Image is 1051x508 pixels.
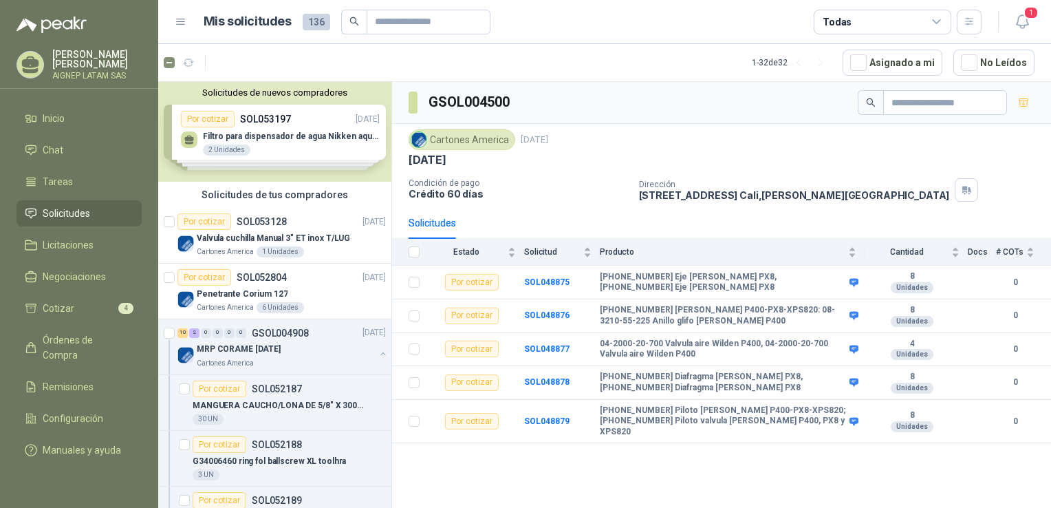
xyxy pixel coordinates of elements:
div: Por cotizar [177,213,231,230]
p: G34006460 ring fol ballscrew XL toolhra [193,455,346,468]
th: Cantidad [865,239,968,266]
p: SOL052187 [252,384,302,394]
div: Unidades [891,282,933,293]
a: Remisiones [17,374,142,400]
span: Tareas [43,174,73,189]
p: Valvula cuchilla Manual 3" ET inox T/LUG [197,232,350,245]
div: Todas [823,14,852,30]
p: AIGNEP LATAM SAS [52,72,142,80]
p: [STREET_ADDRESS] Cali , [PERSON_NAME][GEOGRAPHIC_DATA] [639,189,950,201]
a: SOL048876 [524,310,570,320]
div: 0 [213,328,223,338]
b: 8 [865,410,960,421]
div: 2 [189,328,199,338]
a: Negociaciones [17,264,142,290]
span: Negociaciones [43,269,106,284]
a: Chat [17,137,142,163]
span: Cantidad [865,247,949,257]
b: [PHONE_NUMBER] Piloto [PERSON_NAME] P400-PX8-XPS820; [PHONE_NUMBER] Piloto valvula [PERSON_NAME] ... [600,405,846,438]
p: GSOL004908 [252,328,309,338]
img: Company Logo [177,347,194,363]
div: Por cotizar [445,341,499,357]
span: Solicitudes [43,206,90,221]
span: 4 [118,303,133,314]
div: 0 [224,328,235,338]
img: Company Logo [177,235,194,252]
span: Solicitud [524,247,581,257]
div: Unidades [891,421,933,432]
span: Cotizar [43,301,74,316]
p: MANGUERA CAUCHO/LONA DE 5/8" X 300 PSI [193,399,364,412]
div: Cartones America [409,129,515,150]
th: Producto [600,239,865,266]
img: Logo peakr [17,17,87,33]
th: Estado [428,239,524,266]
div: 0 [236,328,246,338]
img: Company Logo [177,291,194,308]
span: Chat [43,142,63,158]
p: Cartones America [197,358,254,369]
span: search [866,98,876,107]
a: Por cotizarSOL053128[DATE] Company LogoValvula cuchilla Manual 3" ET inox T/LUGCartones America1 ... [158,208,391,264]
span: Configuración [43,411,103,426]
b: 0 [996,415,1034,428]
span: Estado [428,247,505,257]
p: Cartones America [197,246,254,257]
span: # COTs [996,247,1023,257]
b: 8 [865,372,960,383]
div: Solicitudes de tus compradores [158,182,391,208]
p: Condición de pago [409,178,628,188]
b: [PHONE_NUMBER] Eje [PERSON_NAME] PX8, [PHONE_NUMBER] Eje [PERSON_NAME] PX8 [600,272,846,293]
button: Solicitudes de nuevos compradores [164,87,386,98]
button: 1 [1010,10,1034,34]
button: No Leídos [953,50,1034,76]
b: [PHONE_NUMBER] [PERSON_NAME] P400-PX8-XPS820: 08-3210-55-225 Anillo glifo [PERSON_NAME] P400 [600,305,846,326]
p: [DATE] [409,153,446,167]
span: Licitaciones [43,237,94,253]
div: 10 [177,328,188,338]
p: [PERSON_NAME] [PERSON_NAME] [52,50,142,69]
b: 8 [865,305,960,316]
b: SOL048878 [524,377,570,387]
a: Por cotizarSOL052188G34006460 ring fol ballscrew XL toolhra3 UN [158,431,391,487]
div: Unidades [891,349,933,360]
span: 136 [303,14,330,30]
p: Penetrante Corium 127 [197,288,288,301]
div: Por cotizar [445,374,499,391]
th: Docs [968,239,996,266]
div: Solicitudes de nuevos compradoresPor cotizarSOL053197[DATE] Filtro para dispensador de agua Nikke... [158,82,391,182]
button: Asignado a mi [843,50,942,76]
div: 1 Unidades [257,246,304,257]
span: Inicio [43,111,65,126]
b: SOL048877 [524,344,570,354]
a: 10 2 0 0 0 0 GSOL004908[DATE] Company LogoMRP CORAME [DATE]Cartones America [177,325,389,369]
p: SOL053128 [237,217,287,226]
a: Manuales y ayuda [17,437,142,463]
b: 0 [996,309,1034,322]
div: Por cotizar [445,274,499,290]
a: Órdenes de Compra [17,327,142,368]
div: 0 [201,328,211,338]
b: 8 [865,271,960,282]
div: Por cotizar [193,381,246,397]
span: search [349,17,359,26]
span: Producto [600,247,845,257]
a: Por cotizarSOL052804[DATE] Company LogoPenetrante Corium 127Cartones America6 Unidades [158,264,391,319]
a: SOL048879 [524,416,570,426]
h3: GSOL004500 [429,92,512,113]
a: Inicio [17,105,142,131]
th: # COTs [996,239,1051,266]
div: Unidades [891,383,933,394]
a: Por cotizarSOL052187MANGUERA CAUCHO/LONA DE 5/8" X 300 PSI30 UN [158,375,391,431]
p: SOL052188 [252,440,302,449]
div: 6 Unidades [257,302,304,313]
a: SOL048875 [524,277,570,287]
p: MRP CORAME [DATE] [197,343,281,357]
div: Solicitudes [409,215,456,231]
b: 04-2000-20-700 Valvula aire Wilden P400, 04-2000-20-700 Valvula aire Wilden P400 [600,339,846,360]
span: 1 [1023,6,1039,19]
div: Por cotizar [445,413,499,430]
